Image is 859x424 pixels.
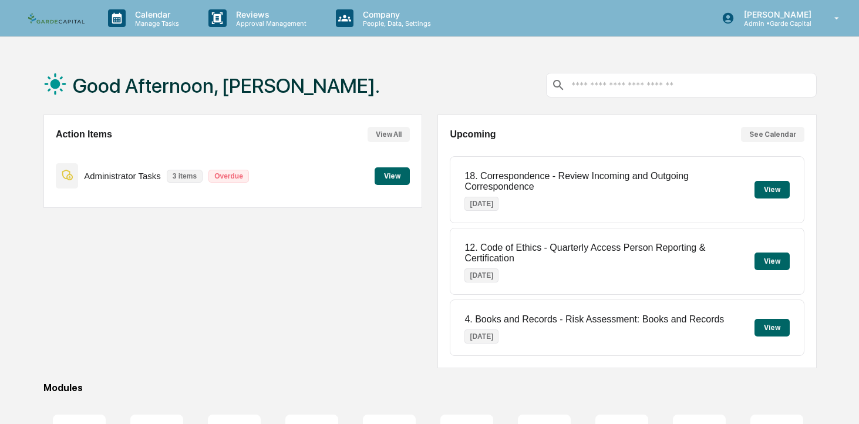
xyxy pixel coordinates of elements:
[167,170,203,183] p: 3 items
[754,253,790,270] button: View
[754,181,790,198] button: View
[754,319,790,336] button: View
[73,74,380,97] h1: Good Afternoon, [PERSON_NAME].
[227,9,312,19] p: Reviews
[735,19,817,28] p: Admin • Garde Capital
[741,127,804,142] button: See Calendar
[43,382,817,393] div: Modules
[464,329,498,344] p: [DATE]
[464,243,754,264] p: 12. Code of Ethics - Quarterly Access Person Reporting & Certification
[353,9,437,19] p: Company
[28,13,85,24] img: logo
[464,314,724,325] p: 4. Books and Records - Risk Assessment: Books and Records
[56,129,112,140] h2: Action Items
[464,171,754,192] p: 18. Correspondence - Review Incoming and Outgoing Correspondence
[126,9,185,19] p: Calendar
[375,170,410,181] a: View
[735,9,817,19] p: [PERSON_NAME]
[375,167,410,185] button: View
[126,19,185,28] p: Manage Tasks
[450,129,496,140] h2: Upcoming
[464,197,498,211] p: [DATE]
[464,268,498,282] p: [DATE]
[208,170,249,183] p: Overdue
[84,171,161,181] p: Administrator Tasks
[368,127,410,142] button: View All
[227,19,312,28] p: Approval Management
[353,19,437,28] p: People, Data, Settings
